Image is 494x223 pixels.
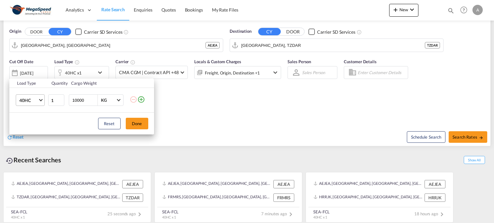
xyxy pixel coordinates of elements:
[137,96,145,103] md-icon: icon-plus-circle-outline
[16,94,45,106] md-select: Choose: 40HC
[130,96,137,103] md-icon: icon-minus-circle-outline
[126,118,148,129] button: Done
[19,97,38,104] span: 40HC
[71,80,126,86] div: Cargo Weight
[9,79,48,88] th: Load Type
[101,98,107,103] div: KG
[72,95,97,106] input: Enter Weight
[48,94,64,106] input: Qty
[48,79,68,88] th: Quantity
[98,118,121,129] button: Reset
